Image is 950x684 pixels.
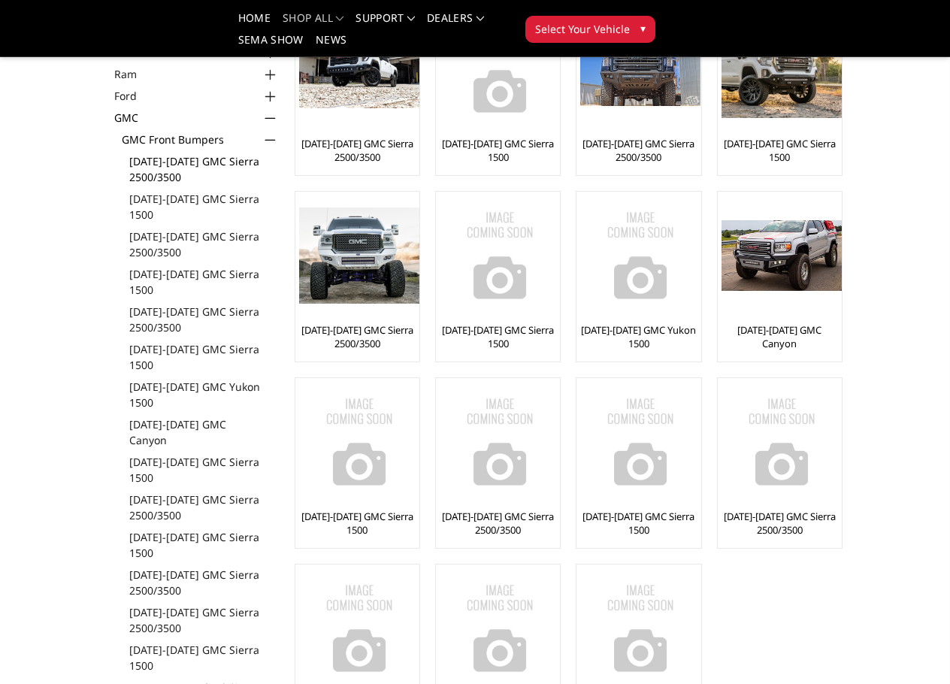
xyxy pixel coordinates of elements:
[440,9,556,129] a: No Image
[640,20,646,36] span: ▾
[440,323,556,350] a: [DATE]-[DATE] GMC Sierra 1500
[299,510,416,537] a: [DATE]-[DATE] GMC Sierra 1500
[299,137,416,164] a: [DATE]-[DATE] GMC Sierra 2500/3500
[722,382,838,502] a: No Image
[440,195,560,316] img: No Image
[440,510,556,537] a: [DATE]-[DATE] GMC Sierra 2500/3500
[440,382,556,502] a: No Image
[580,510,697,537] a: [DATE]-[DATE] GMC Sierra 1500
[129,416,280,448] a: [DATE]-[DATE] GMC Canyon
[580,195,700,316] img: No Image
[722,510,838,537] a: [DATE]-[DATE] GMC Sierra 2500/3500
[722,137,838,164] a: [DATE]-[DATE] GMC Sierra 1500
[129,304,280,335] a: [DATE]-[DATE] GMC Sierra 2500/3500
[129,567,280,598] a: [DATE]-[DATE] GMC Sierra 2500/3500
[129,341,280,373] a: [DATE]-[DATE] GMC Sierra 1500
[875,612,950,684] iframe: Chat Widget
[722,382,842,502] img: No Image
[722,323,838,350] a: [DATE]-[DATE] GMC Canyon
[440,382,560,502] img: No Image
[114,110,280,126] a: GMC
[122,132,280,147] a: GMC Front Bumpers
[114,66,280,82] a: Ram
[114,88,280,104] a: Ford
[535,21,630,37] span: Select Your Vehicle
[427,13,484,35] a: Dealers
[525,16,655,43] button: Select Your Vehicle
[299,323,416,350] a: [DATE]-[DATE] GMC Sierra 2500/3500
[580,323,697,350] a: [DATE]-[DATE] GMC Yukon 1500
[440,137,556,164] a: [DATE]-[DATE] GMC Sierra 1500
[299,382,419,502] img: No Image
[299,382,416,502] a: No Image
[580,195,697,316] a: No Image
[580,382,700,502] img: No Image
[238,13,271,35] a: Home
[355,13,415,35] a: Support
[440,195,556,316] a: No Image
[129,266,280,298] a: [DATE]-[DATE] GMC Sierra 1500
[580,137,697,164] a: [DATE]-[DATE] GMC Sierra 2500/3500
[283,13,343,35] a: shop all
[580,382,697,502] a: No Image
[129,454,280,486] a: [DATE]-[DATE] GMC Sierra 1500
[316,35,346,56] a: News
[129,379,280,410] a: [DATE]-[DATE] GMC Yukon 1500
[129,229,280,260] a: [DATE]-[DATE] GMC Sierra 2500/3500
[129,604,280,636] a: [DATE]-[DATE] GMC Sierra 2500/3500
[129,153,280,185] a: [DATE]-[DATE] GMC Sierra 2500/3500
[440,9,560,129] img: No Image
[129,492,280,523] a: [DATE]-[DATE] GMC Sierra 2500/3500
[238,35,304,56] a: SEMA Show
[129,642,280,673] a: [DATE]-[DATE] GMC Sierra 1500
[129,191,280,222] a: [DATE]-[DATE] GMC Sierra 1500
[129,529,280,561] a: [DATE]-[DATE] GMC Sierra 1500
